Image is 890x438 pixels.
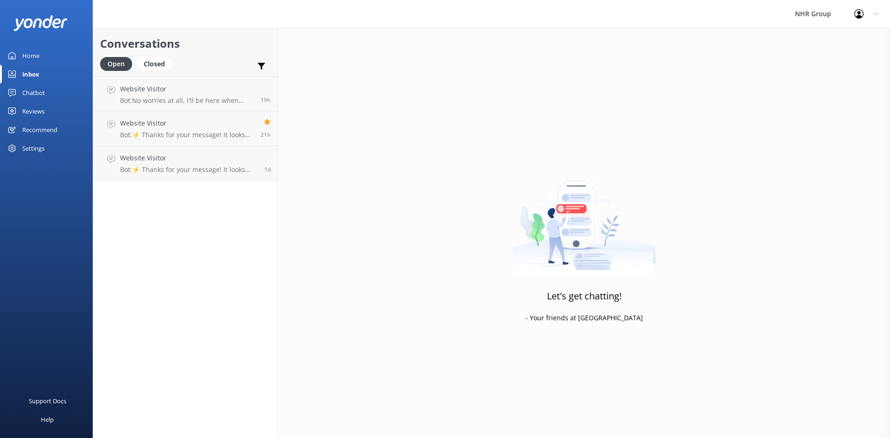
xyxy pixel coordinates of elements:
[120,118,254,128] h4: Website Visitor
[100,57,132,71] div: Open
[120,131,254,139] p: Bot: ⚡ Thanks for your message! It looks like this one might be best handled by our team directly...
[137,57,172,71] div: Closed
[22,46,39,65] div: Home
[14,15,67,31] img: yonder-white-logo.png
[22,102,44,121] div: Reviews
[547,289,622,304] h3: Let's get chatting!
[137,58,177,69] a: Closed
[93,111,278,146] a: Website VisitorBot:⚡ Thanks for your message! It looks like this one might be best handled by our...
[22,139,44,158] div: Settings
[41,410,54,429] div: Help
[513,161,656,277] img: artwork of a man stealing a conversation from at giant smartphone
[29,392,66,410] div: Support Docs
[22,121,57,139] div: Recommend
[261,131,271,139] span: 01:17pm 17-Aug-2025 (UTC +12:00) Pacific/Auckland
[100,35,271,52] h2: Conversations
[526,313,643,323] p: - Your friends at [GEOGRAPHIC_DATA]
[93,146,278,181] a: Website VisitorBot:⚡ Thanks for your message! It looks like this one might be best handled by our...
[22,83,45,102] div: Chatbot
[120,153,257,163] h4: Website Visitor
[120,84,254,94] h4: Website Visitor
[100,58,137,69] a: Open
[93,76,278,111] a: Website VisitorBot:No worries at all, I'll be here when you're ready!19h
[264,165,271,173] span: 11:57pm 16-Aug-2025 (UTC +12:00) Pacific/Auckland
[261,96,271,104] span: 03:24pm 17-Aug-2025 (UTC +12:00) Pacific/Auckland
[22,65,39,83] div: Inbox
[120,96,254,105] p: Bot: No worries at all, I'll be here when you're ready!
[120,165,257,174] p: Bot: ⚡ Thanks for your message! It looks like this one might be best handled by our team directly...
